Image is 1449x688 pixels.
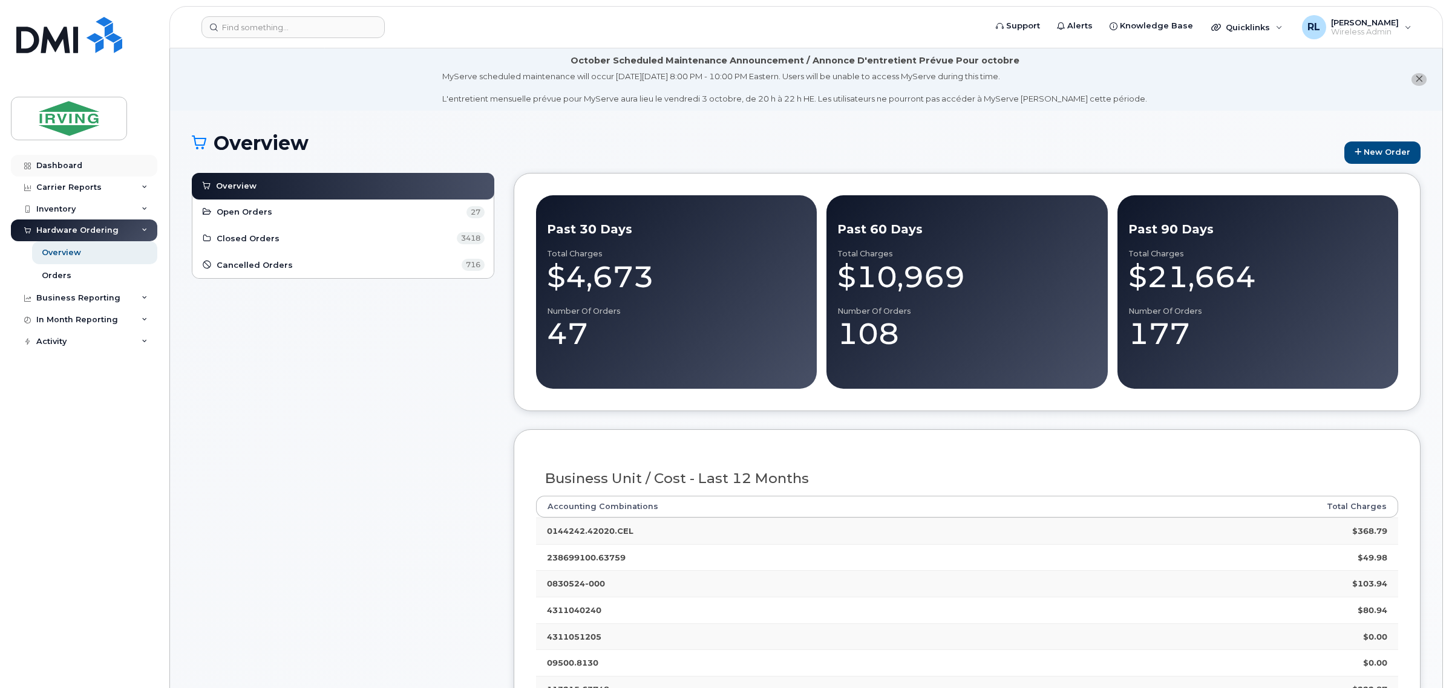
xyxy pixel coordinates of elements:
strong: 09500.8130 [547,658,598,667]
div: 177 [1128,316,1387,352]
div: Past 60 Days [837,221,1096,238]
th: Accounting Combinations [536,496,1099,518]
div: Number of Orders [1128,307,1387,316]
a: New Order [1344,141,1421,164]
strong: 238699100.63759 [547,553,626,562]
h3: Business Unit / Cost - Last 12 Months [545,471,1389,486]
a: Open Orders 27 [201,205,485,219]
span: Cancelled Orders [217,259,293,271]
strong: $49.98 [1358,553,1387,562]
strong: $0.00 [1363,658,1387,667]
strong: 0830524-000 [547,579,605,588]
div: $10,969 [837,259,1096,295]
strong: 0144242.42020.CEL [547,526,633,536]
div: Total Charges [837,249,1096,259]
div: October Scheduled Maintenance Announcement / Annonce D'entretient Prévue Pour octobre [571,54,1019,67]
span: Closed Orders [217,233,280,244]
span: 3418 [457,232,485,244]
div: Total Charges [547,249,806,259]
strong: $368.79 [1352,526,1387,536]
div: $21,664 [1128,259,1387,295]
div: 108 [837,316,1096,352]
strong: 4311040240 [547,605,601,615]
span: Open Orders [217,206,272,218]
div: Number of Orders [547,307,806,316]
strong: 4311051205 [547,632,601,641]
h1: Overview [192,132,1338,154]
strong: $80.94 [1358,605,1387,615]
th: Total Charges [1098,496,1398,518]
div: Past 90 Days [1128,221,1387,238]
div: 47 [547,316,806,352]
strong: $0.00 [1363,632,1387,641]
span: 716 [462,259,485,271]
div: Total Charges [1128,249,1387,259]
button: close notification [1411,73,1427,86]
div: Number of Orders [837,307,1096,316]
strong: $103.94 [1352,579,1387,588]
div: $4,673 [547,259,806,295]
div: MyServe scheduled maintenance will occur [DATE][DATE] 8:00 PM - 10:00 PM Eastern. Users will be u... [442,71,1147,105]
span: 27 [466,206,485,218]
a: Closed Orders 3418 [201,232,485,246]
span: Overview [216,180,257,192]
a: Overview [201,179,485,193]
div: Past 30 Days [547,221,806,238]
a: Cancelled Orders 716 [201,258,485,272]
